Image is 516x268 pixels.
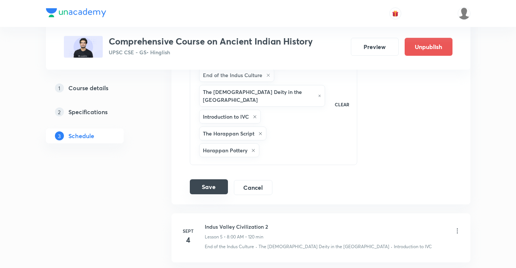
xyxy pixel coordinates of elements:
[234,180,272,195] button: Cancel
[405,38,452,56] button: Unpublish
[203,88,315,104] h6: The [DEMOGRAPHIC_DATA] Deity in the [GEOGRAPHIC_DATA]
[68,131,94,140] h5: Schedule
[68,83,108,92] h5: Course details
[64,36,103,58] img: 7BA2FB55-E425-4700-A944-48D67C614711_plus.png
[391,243,392,250] div: ·
[259,243,389,250] p: The [DEMOGRAPHIC_DATA] Deity in the [GEOGRAPHIC_DATA]
[68,107,108,116] h5: Specifications
[351,38,399,56] button: Preview
[205,234,263,240] p: Lesson 5 • 8:00 AM • 120 min
[46,80,148,95] a: 1Course details
[203,71,262,79] h6: End of the Indus Culture
[109,48,313,56] p: UPSC CSE - GS • Hinglish
[394,243,432,250] p: Introduction to IVC
[203,130,254,137] h6: The Harappan Script
[392,10,399,17] img: avatar
[55,83,64,92] p: 1
[256,243,257,250] div: ·
[205,223,268,231] h6: Indus Valley Civilization 2
[46,8,106,17] img: Company Logo
[46,8,106,19] a: Company Logo
[109,36,313,47] h3: Comprehensive Course on Ancient Indian History
[389,7,401,19] button: avatar
[335,101,349,108] p: CLEAR
[181,228,196,234] h6: Sept
[55,131,64,140] p: 3
[190,179,228,194] button: Save
[205,243,254,250] p: End of the Indus Culture
[203,146,247,154] h6: Harappan Pottery
[46,104,148,119] a: 2Specifications
[181,234,196,246] h4: 4
[55,107,64,116] p: 2
[458,7,470,20] img: Ajit
[203,113,249,121] h6: Introduction to IVC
